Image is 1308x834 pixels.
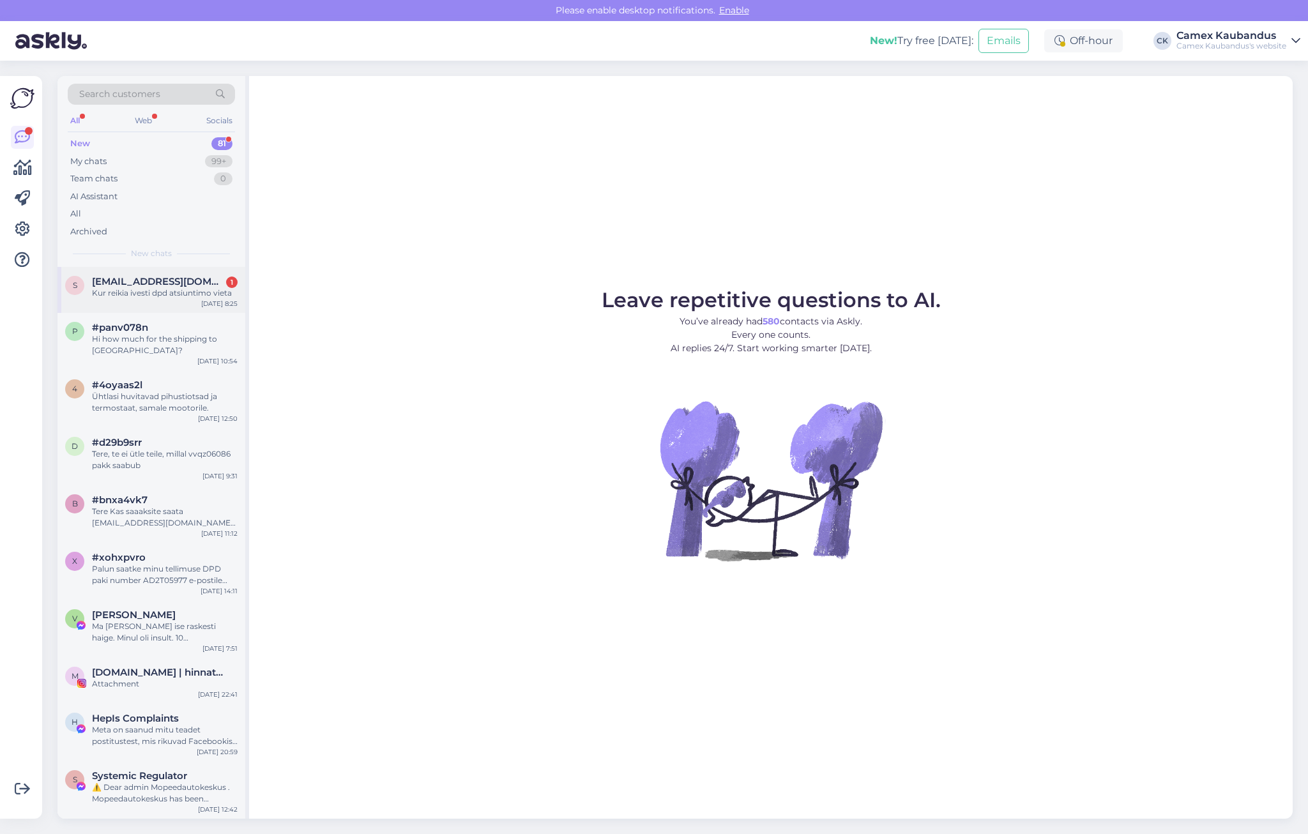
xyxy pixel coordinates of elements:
span: #4oyaas2l [92,379,142,391]
img: No Chat active [656,365,886,595]
img: Askly Logo [10,86,34,110]
div: Archived [70,225,107,238]
div: AI Assistant [70,190,118,203]
div: [DATE] 12:50 [198,414,238,423]
div: 1 [226,277,238,288]
div: Meta on saanud mitu teadet postitustest, mis rikuvad Facebookis olevate piltide ja videotega seot... [92,724,238,747]
div: 0 [214,172,232,185]
div: [DATE] 11:12 [201,529,238,538]
div: [DATE] 9:31 [202,471,238,481]
div: Ma [PERSON_NAME] ise raskesti haige. Minul oli insult. 10 [PERSON_NAME] [GEOGRAPHIC_DATA] haua ka... [92,621,238,644]
div: Palun saatke minu tellimuse DPD paki number AD2T05977 e-postile [EMAIL_ADDRESS][DOMAIN_NAME] [92,563,238,586]
div: Web [132,112,155,129]
div: [DATE] 22:41 [198,690,238,699]
span: #bnxa4vk7 [92,494,148,506]
b: New! [870,34,897,47]
div: Ühtlasi huvitavad pihustiotsad ja termostaat, samale mootorile. [92,391,238,414]
span: d [72,441,78,451]
div: [DATE] 12:42 [198,805,238,814]
span: S [73,775,77,784]
span: m [72,671,79,681]
div: Tere Kas saaaksite saata [EMAIL_ADDRESS][DOMAIN_NAME] e-[PERSON_NAME] ka minu tellimuse arve: EWF... [92,506,238,529]
span: Systemic Regulator [92,770,187,782]
div: Try free [DATE]: [870,33,973,49]
div: ⚠️ Dear admin Mopeedautokeskus . Mopeedautokeskus has been reported for violating community rules... [92,782,238,805]
span: H [72,717,78,727]
div: [DATE] 7:51 [202,644,238,653]
div: New [70,137,90,150]
span: 4 [72,384,77,393]
a: Camex KaubandusCamex Kaubandus's website [1176,31,1300,51]
p: You’ve already had contacts via Askly. Every one counts. AI replies 24/7. Start working smarter [... [602,315,941,355]
div: Camex Kaubandus [1176,31,1286,41]
div: [DATE] 8:25 [201,299,238,308]
div: All [68,112,82,129]
span: s [73,280,77,290]
span: V [72,614,77,623]
button: Emails [978,29,1029,53]
div: Off-hour [1044,29,1123,52]
span: x [72,556,77,566]
div: [DATE] 20:59 [197,747,238,757]
div: Tere, te ei ütle teile, millal vvqz06086 pakk saabub [92,448,238,471]
span: #panv078n [92,322,148,333]
div: 81 [211,137,232,150]
b: 580 [763,315,780,327]
div: Socials [204,112,235,129]
span: #d29b9srr [92,437,142,448]
span: Leave repetitive questions to AI. [602,287,941,312]
div: My chats [70,155,107,168]
div: All [70,208,81,220]
div: Camex Kaubandus's website [1176,41,1286,51]
div: CK [1153,32,1171,50]
span: p [72,326,78,336]
div: Team chats [70,172,118,185]
span: b [72,499,78,508]
span: Valerik Ahnefer [92,609,176,621]
span: simaitistadas08@gmail.com [92,276,225,287]
span: #xohxpvro [92,552,146,563]
div: [DATE] 14:11 [201,586,238,596]
div: Kur reikia ivesti dpd atsiuntimo vieta [92,287,238,299]
div: 99+ [205,155,232,168]
span: New chats [131,248,172,259]
div: Hi how much for the shipping to [GEOGRAPHIC_DATA]? [92,333,238,356]
span: Search customers [79,87,160,101]
span: marimell.eu | hinnatud sisuloojad [92,667,225,678]
span: Enable [715,4,753,16]
div: [DATE] 10:54 [197,356,238,366]
div: Attachment [92,678,238,690]
span: HepIs Complaints [92,713,179,724]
